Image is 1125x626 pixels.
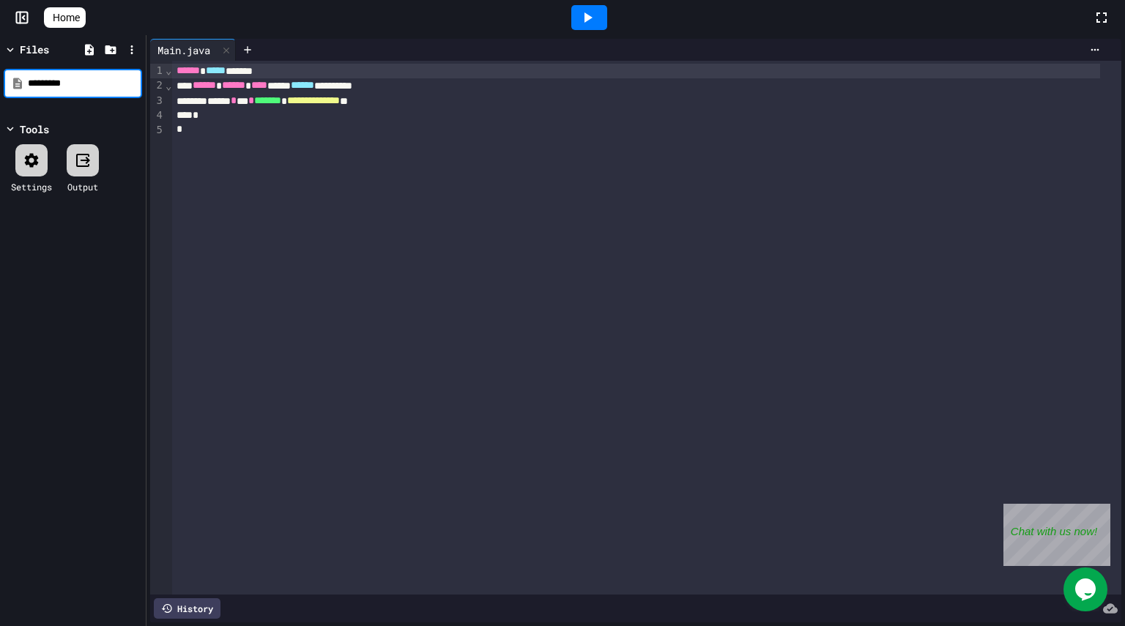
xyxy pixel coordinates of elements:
a: Home [44,7,86,28]
div: 5 [150,123,165,138]
div: 1 [150,64,165,78]
div: Output [67,180,98,193]
iframe: chat widget [1003,504,1110,566]
div: 2 [150,78,165,93]
div: Settings [11,180,52,193]
span: Fold line [165,64,172,76]
div: Tools [20,122,49,137]
span: Fold line [165,80,172,92]
div: Main.java [150,39,236,61]
div: 3 [150,94,165,108]
span: Home [53,10,80,25]
div: Files [20,42,49,57]
div: 4 [150,108,165,123]
div: History [154,598,220,619]
div: Main.java [150,42,218,58]
iframe: chat widget [1063,567,1110,611]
